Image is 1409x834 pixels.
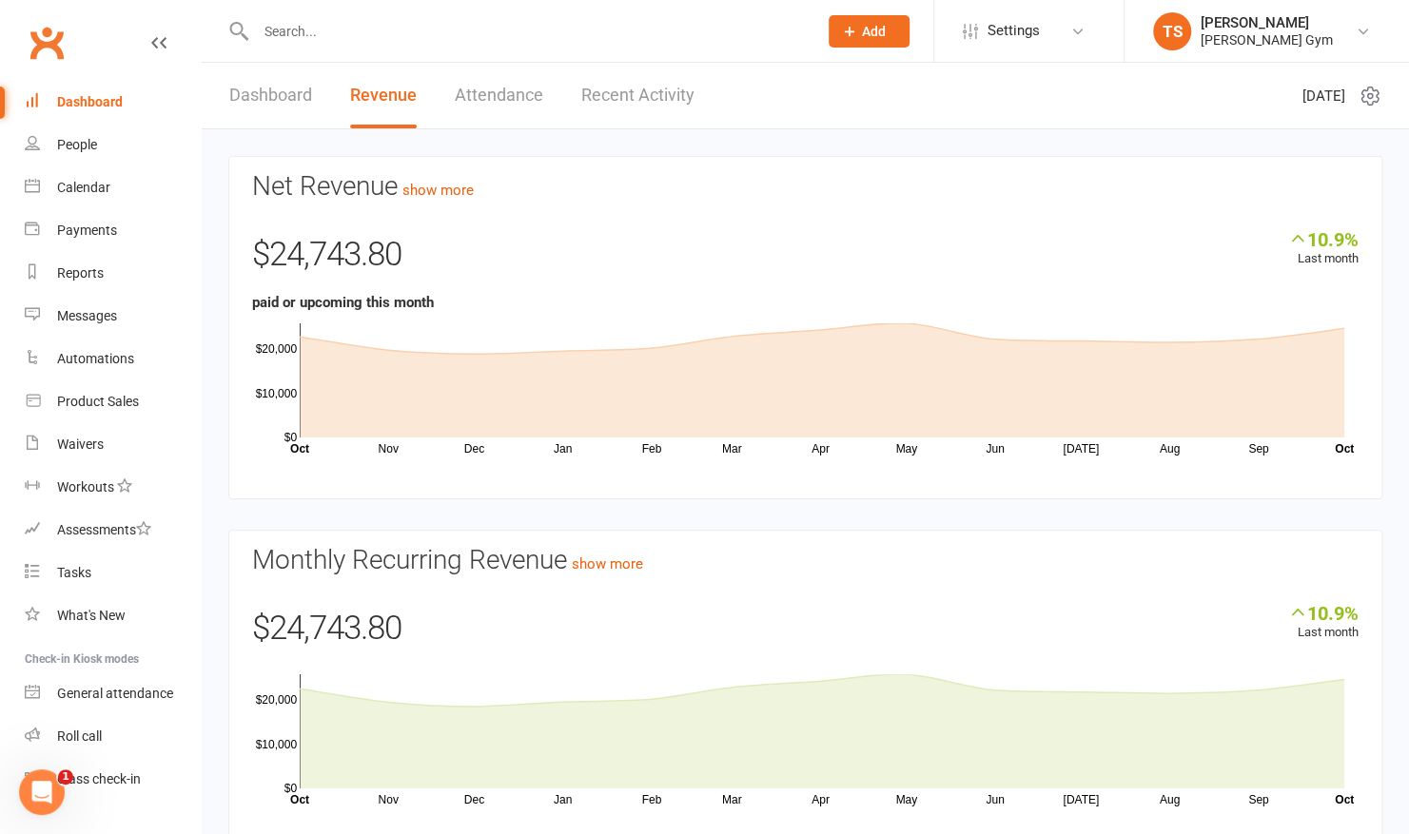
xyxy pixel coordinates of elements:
a: People [25,124,201,166]
span: Settings [988,10,1040,52]
div: What's New [57,608,126,623]
div: Assessments [57,522,151,537]
div: People [57,137,97,152]
a: Revenue [350,63,417,128]
a: Class kiosk mode [25,758,201,801]
h3: Net Revenue [252,172,1359,202]
strong: paid or upcoming this month [252,294,434,311]
div: $24,743.80 [252,602,1359,665]
div: [PERSON_NAME] [1201,14,1333,31]
a: Dashboard [25,81,201,124]
span: [DATE] [1302,85,1345,107]
input: Search... [250,18,804,45]
a: Payments [25,209,201,252]
a: Attendance [455,63,543,128]
a: Messages [25,295,201,338]
a: Calendar [25,166,201,209]
div: Product Sales [57,394,139,409]
div: Last month [1288,228,1359,269]
div: $24,743.80 [252,228,1359,291]
div: Messages [57,308,117,323]
div: 10.9% [1288,228,1359,249]
div: Last month [1288,602,1359,643]
a: Product Sales [25,380,201,423]
div: Tasks [57,565,91,580]
h3: Monthly Recurring Revenue [252,546,1359,575]
span: Add [862,24,886,39]
a: Automations [25,338,201,380]
a: Assessments [25,509,201,552]
div: Waivers [57,436,104,452]
div: [PERSON_NAME] Gym [1201,31,1333,48]
div: Payments [57,223,117,238]
a: Tasks [25,552,201,594]
div: Class check-in [57,771,141,786]
a: Waivers [25,423,201,466]
a: Roll call [25,715,201,758]
iframe: Intercom live chat [19,769,65,815]
a: What's New [25,594,201,637]
a: Dashboard [229,63,312,128]
a: Clubworx [23,19,70,67]
div: 10.9% [1288,602,1359,623]
div: Calendar [57,180,110,195]
a: show more [572,555,643,572]
div: Automations [57,351,134,366]
div: Roll call [57,728,102,744]
div: Workouts [57,479,114,495]
a: General attendance kiosk mode [25,672,201,715]
button: Add [829,15,910,48]
div: Dashboard [57,94,123,109]
a: show more [402,182,474,199]
div: Reports [57,265,104,281]
a: Recent Activity [581,63,695,128]
a: Workouts [25,466,201,509]
div: TS [1153,12,1191,50]
span: 1 [58,769,73,785]
div: General attendance [57,686,173,701]
a: Reports [25,252,201,295]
